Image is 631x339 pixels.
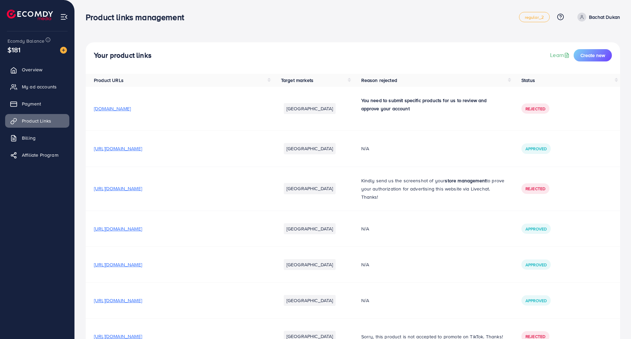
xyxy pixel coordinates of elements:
[22,66,42,73] span: Overview
[5,63,69,76] a: Overview
[284,259,336,270] li: [GEOGRAPHIC_DATA]
[5,148,69,162] a: Affiliate Program
[94,185,142,192] span: [URL][DOMAIN_NAME]
[8,45,21,55] span: $181
[580,52,605,59] span: Create new
[361,225,369,232] span: N/A
[525,146,547,152] span: Approved
[602,308,626,334] iframe: Chat
[574,49,612,61] button: Create new
[94,51,152,60] h4: Your product links
[519,12,550,22] a: regular_2
[94,297,142,304] span: [URL][DOMAIN_NAME]
[525,298,547,303] span: Approved
[361,261,369,268] span: N/A
[60,47,67,54] img: image
[22,152,58,158] span: Affiliate Program
[8,38,44,44] span: Ecomdy Balance
[86,12,190,22] h3: Product links management
[525,262,547,268] span: Approved
[550,51,571,59] a: Learn
[525,106,545,112] span: Rejected
[361,77,397,84] span: Reason rejected
[361,176,505,201] p: Kindly send us the screenshot of your to prove your authorization for advertising this website vi...
[284,223,336,234] li: [GEOGRAPHIC_DATA]
[22,135,36,141] span: Billing
[281,77,313,84] span: Target markets
[5,97,69,111] a: Payment
[361,145,369,152] span: N/A
[525,186,545,192] span: Rejected
[94,77,124,84] span: Product URLs
[525,15,544,19] span: regular_2
[575,13,620,22] a: Bachat Dukan
[284,183,336,194] li: [GEOGRAPHIC_DATA]
[284,295,336,306] li: [GEOGRAPHIC_DATA]
[94,105,131,112] span: [DOMAIN_NAME]
[521,77,535,84] span: Status
[94,145,142,152] span: [URL][DOMAIN_NAME]
[525,226,547,232] span: Approved
[361,297,369,304] span: N/A
[5,131,69,145] a: Billing
[361,97,487,112] strong: You need to submit specific products for us to review and approve your account
[284,143,336,154] li: [GEOGRAPHIC_DATA]
[94,225,142,232] span: [URL][DOMAIN_NAME]
[7,10,53,20] img: logo
[5,80,69,94] a: My ad accounts
[22,100,41,107] span: Payment
[5,114,69,128] a: Product Links
[445,177,486,184] strong: store management
[60,13,68,21] img: menu
[284,103,336,114] li: [GEOGRAPHIC_DATA]
[94,261,142,268] span: [URL][DOMAIN_NAME]
[22,83,57,90] span: My ad accounts
[589,13,620,21] p: Bachat Dukan
[22,117,51,124] span: Product Links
